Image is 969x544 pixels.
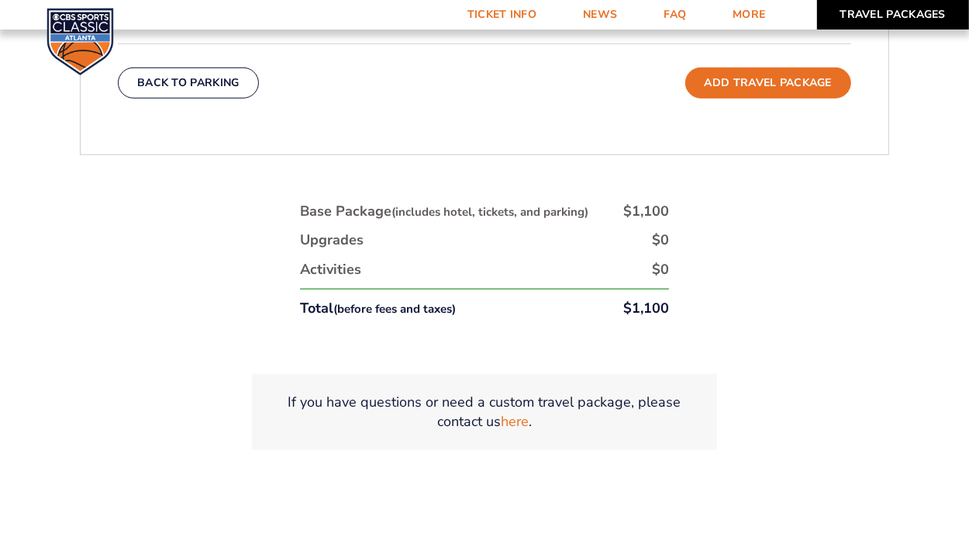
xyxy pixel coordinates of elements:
img: CBS Sports Classic [47,8,114,75]
small: (before fees and taxes) [333,301,456,317]
div: $0 [652,230,669,250]
button: Back To Parking [118,68,259,99]
div: Base Package [300,202,588,221]
small: (includes hotel, tickets, and parking) [391,204,588,220]
div: $0 [652,260,669,279]
div: $1,100 [623,299,669,318]
button: Add Travel Package [685,68,851,99]
div: Upgrades [300,230,364,250]
p: If you have questions or need a custom travel package, please contact us . [271,393,698,431]
div: $1,100 [623,202,669,221]
div: Total [300,299,456,318]
div: Activities [300,260,361,279]
a: here [501,412,529,431]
